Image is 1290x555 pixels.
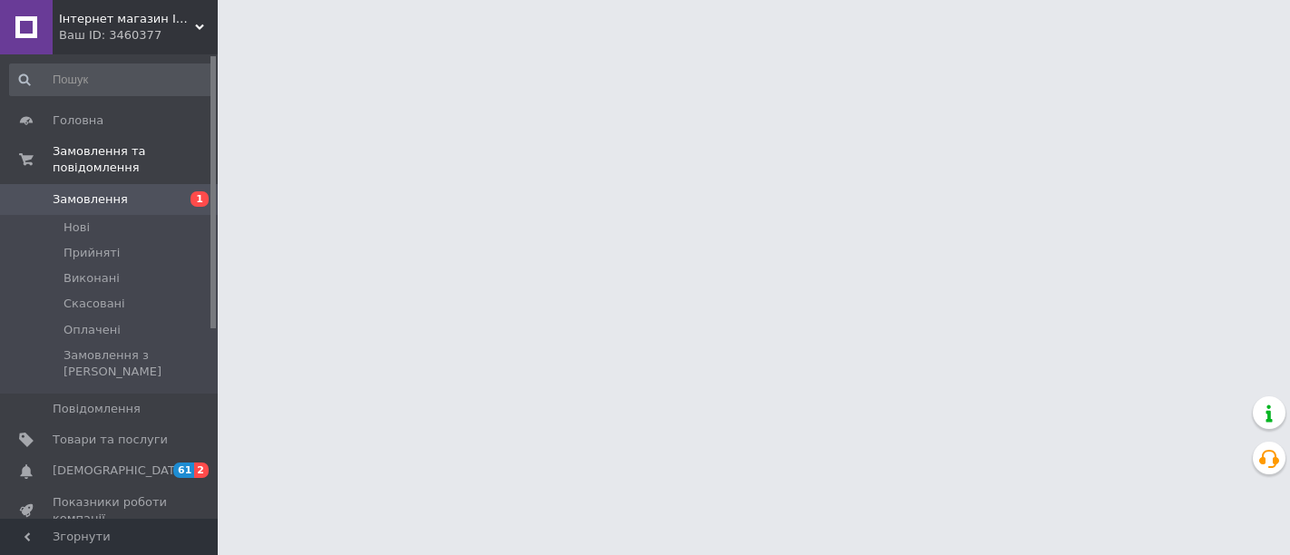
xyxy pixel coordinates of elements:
span: Показники роботи компанії [53,494,168,527]
span: Виконані [64,270,120,287]
span: Нові [64,219,90,236]
span: Оплачені [64,322,121,338]
span: Головна [53,112,103,129]
span: 61 [173,462,194,478]
span: 1 [191,191,209,207]
span: Замовлення [53,191,128,208]
span: [DEMOGRAPHIC_DATA] [53,462,187,479]
span: Замовлення з [PERSON_NAME] [64,347,212,380]
span: Повідомлення [53,401,141,417]
span: Інтернет магазин IQ Rapid [59,11,195,27]
input: Пошук [9,63,214,96]
span: 2 [194,462,209,478]
span: Прийняті [64,245,120,261]
div: Ваш ID: 3460377 [59,27,218,44]
span: Скасовані [64,296,125,312]
span: Замовлення та повідомлення [53,143,218,176]
span: Товари та послуги [53,432,168,448]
